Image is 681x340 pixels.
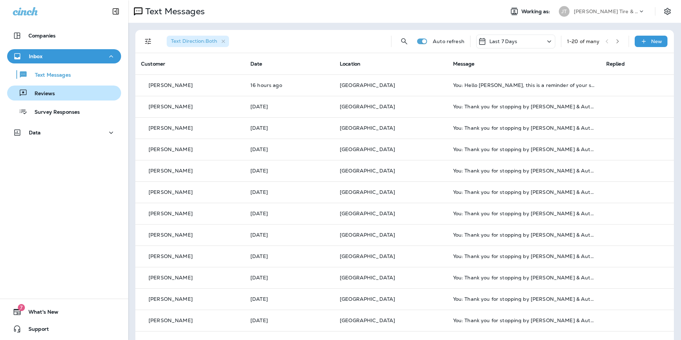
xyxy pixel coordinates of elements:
p: [PERSON_NAME] Tire & Auto [574,9,638,14]
p: Reviews [27,91,55,97]
span: [GEOGRAPHIC_DATA] [340,168,395,174]
button: Search Messages [397,34,411,48]
p: Text Messages [142,6,205,17]
p: Auto refresh [433,38,464,44]
p: Companies [28,33,56,38]
p: [PERSON_NAME] [149,253,193,259]
div: You: Thank you for stopping by Jensen Tire & Auto - West Dodge Road. Please take 30 seconds to le... [453,296,595,302]
button: Inbox [7,49,121,63]
p: [PERSON_NAME] [149,82,193,88]
p: New [651,38,662,44]
div: You: Thank you for stopping by Jensen Tire & Auto - West Dodge Road. Please take 30 seconds to le... [453,211,595,216]
p: [PERSON_NAME] [149,275,193,280]
div: You: Thank you for stopping by Jensen Tire & Auto - West Dodge Road. Please take 30 seconds to le... [453,189,595,195]
p: Survey Responses [27,109,80,116]
span: [GEOGRAPHIC_DATA] [340,253,395,259]
p: [PERSON_NAME] [149,104,193,109]
p: Aug 9, 2025 08:04 AM [250,146,328,152]
button: Data [7,125,121,140]
p: [PERSON_NAME] [149,146,193,152]
button: Settings [661,5,674,18]
button: Collapse Sidebar [106,4,126,19]
div: You: Thank you for stopping by Jensen Tire & Auto - West Dodge Road. Please take 30 seconds to le... [453,232,595,238]
span: [GEOGRAPHIC_DATA] [340,82,395,88]
span: Working as: [521,9,552,15]
p: Aug 9, 2025 08:04 AM [250,211,328,216]
span: [GEOGRAPHIC_DATA] [340,232,395,238]
span: Date [250,61,262,67]
span: 7 [18,304,25,311]
p: Data [29,130,41,135]
span: Support [21,326,49,335]
div: JT [559,6,570,17]
span: [GEOGRAPHIC_DATA] [340,210,395,217]
span: Location [340,61,360,67]
span: [GEOGRAPHIC_DATA] [340,189,395,195]
div: You: Thank you for stopping by Jensen Tire & Auto - West Dodge Road. Please take 30 seconds to le... [453,104,595,109]
p: [PERSON_NAME] [149,189,193,195]
div: You: Thank you for stopping by Jensen Tire & Auto - West Dodge Road. Please take 30 seconds to le... [453,125,595,131]
span: [GEOGRAPHIC_DATA] [340,274,395,281]
span: [GEOGRAPHIC_DATA] [340,125,395,131]
p: Text Messages [28,72,71,79]
p: [PERSON_NAME] [149,125,193,131]
p: Aug 9, 2025 08:04 AM [250,104,328,109]
span: [GEOGRAPHIC_DATA] [340,146,395,153]
span: [GEOGRAPHIC_DATA] [340,317,395,324]
span: Replied [606,61,625,67]
div: 1 - 20 of many [567,38,600,44]
button: Filters [141,34,155,48]
p: Aug 8, 2025 03:40 PM [250,296,328,302]
div: You: Thank you for stopping by Jensen Tire & Auto - West Dodge Road. Please take 30 seconds to le... [453,318,595,323]
p: Aug 8, 2025 03:40 PM [250,318,328,323]
button: Survey Responses [7,104,121,119]
p: Aug 9, 2025 08:04 AM [250,125,328,131]
span: [GEOGRAPHIC_DATA] [340,103,395,110]
p: Aug 8, 2025 04:41 PM [250,275,328,280]
span: Message [453,61,475,67]
div: You: Thank you for stopping by Jensen Tire & Auto - West Dodge Road. Please take 30 seconds to le... [453,253,595,259]
button: Support [7,322,121,336]
p: Aug 10, 2025 01:47 PM [250,82,328,88]
span: Text Direction : Both [171,38,217,44]
div: You: Thank you for stopping by Jensen Tire & Auto - West Dodge Road. Please take 30 seconds to le... [453,146,595,152]
p: Aug 9, 2025 08:04 AM [250,189,328,195]
button: Reviews [7,86,121,101]
button: Companies [7,29,121,43]
button: 7What's New [7,305,121,319]
div: Text Direction:Both [167,36,229,47]
span: [GEOGRAPHIC_DATA] [340,296,395,302]
div: You: Thank you for stopping by Jensen Tire & Auto - West Dodge Road. Please take 30 seconds to le... [453,275,595,280]
div: You: Hello Aaron, this is a reminder of your scheduled appointment set for 08/11/2025 2:00 PM at ... [453,82,595,88]
p: Aug 9, 2025 08:04 AM [250,232,328,238]
p: [PERSON_NAME] [149,296,193,302]
span: Customer [141,61,165,67]
span: What's New [21,309,58,318]
p: Aug 9, 2025 08:04 AM [250,168,328,174]
p: Last 7 Days [489,38,518,44]
div: You: Thank you for stopping by Jensen Tire & Auto - West Dodge Road. Please take 30 seconds to le... [453,168,595,174]
p: Inbox [29,53,42,59]
p: [PERSON_NAME] [149,168,193,174]
p: [PERSON_NAME] [149,318,193,323]
button: Text Messages [7,67,121,82]
p: Aug 8, 2025 04:44 PM [250,253,328,259]
p: [PERSON_NAME] [149,211,193,216]
p: [PERSON_NAME] [149,232,193,238]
